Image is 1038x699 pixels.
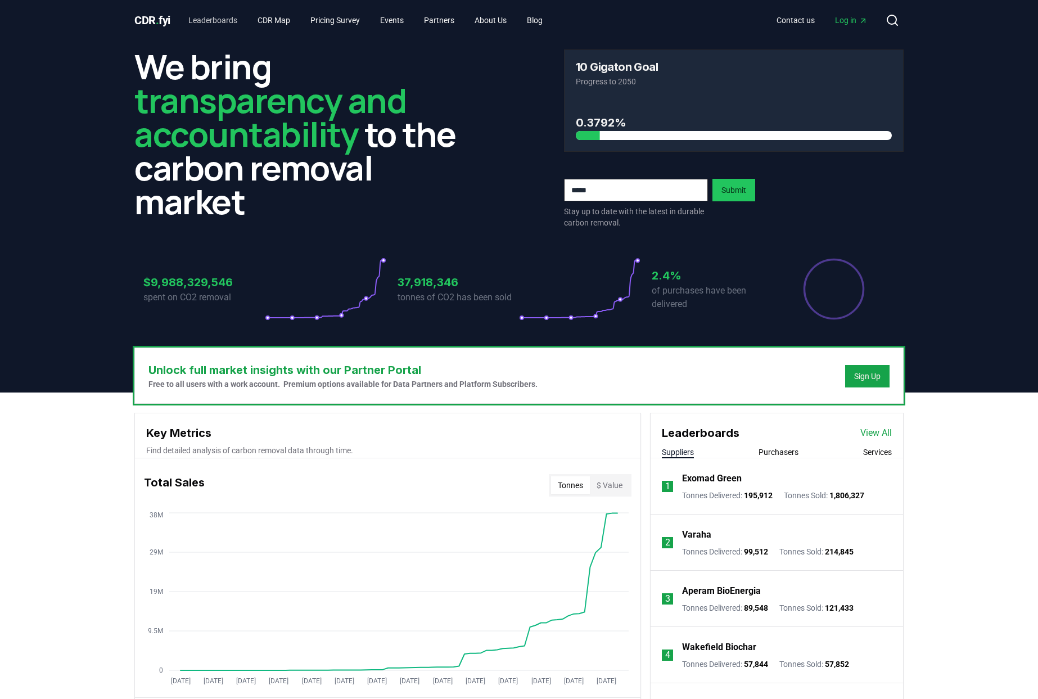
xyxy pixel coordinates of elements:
button: Suppliers [662,447,694,458]
span: transparency and accountability [134,77,406,157]
button: Purchasers [759,447,798,458]
p: Tonnes Sold : [779,602,854,614]
a: Aperam BioEnergia [682,584,761,598]
p: 4 [665,648,670,662]
span: . [156,13,159,27]
a: Blog [518,10,552,30]
p: 1 [665,480,670,493]
a: View All [860,426,892,440]
a: CDR.fyi [134,12,170,28]
p: spent on CO2 removal [143,291,265,304]
h3: Unlock full market insights with our Partner Portal [148,362,538,378]
a: Leaderboards [179,10,246,30]
span: CDR fyi [134,13,170,27]
p: 2 [665,536,670,549]
h3: Total Sales [144,474,205,497]
p: of purchases have been delivered [652,284,773,311]
tspan: [DATE] [531,677,551,685]
p: Tonnes Delivered : [682,602,768,614]
div: Percentage of sales delivered [802,258,865,321]
a: Varaha [682,528,711,542]
p: Tonnes Sold : [784,490,864,501]
a: Exomad Green [682,472,742,485]
a: Pricing Survey [301,10,369,30]
a: CDR Map [249,10,299,30]
nav: Main [179,10,552,30]
p: Free to all users with a work account. Premium options available for Data Partners and Platform S... [148,378,538,390]
tspan: 0 [159,666,163,674]
span: 89,548 [744,603,768,612]
p: tonnes of CO2 has been sold [398,291,519,304]
tspan: [DATE] [302,677,322,685]
span: 214,845 [825,547,854,556]
tspan: [DATE] [400,677,419,685]
tspan: [DATE] [498,677,518,685]
span: 57,844 [744,660,768,669]
h3: Leaderboards [662,425,739,441]
h3: 0.3792% [576,114,892,131]
h3: 2.4% [652,267,773,284]
button: Sign Up [845,365,890,387]
tspan: [DATE] [367,677,387,685]
button: Services [863,447,892,458]
h3: 10 Gigaton Goal [576,61,658,73]
p: Find detailed analysis of carbon removal data through time. [146,445,629,456]
span: 99,512 [744,547,768,556]
p: Stay up to date with the latest in durable carbon removal. [564,206,708,228]
button: Submit [712,179,755,201]
tspan: 19M [150,588,163,596]
a: Contact us [768,10,824,30]
button: Tonnes [551,476,590,494]
span: 121,433 [825,603,854,612]
p: 3 [665,592,670,606]
tspan: 38M [150,511,163,519]
h3: Key Metrics [146,425,629,441]
p: Tonnes Sold : [779,546,854,557]
span: 57,852 [825,660,849,669]
tspan: 29M [150,548,163,556]
a: Sign Up [854,371,881,382]
tspan: [DATE] [335,677,354,685]
tspan: [DATE] [269,677,288,685]
nav: Main [768,10,877,30]
h3: $9,988,329,546 [143,274,265,291]
h3: 37,918,346 [398,274,519,291]
span: 195,912 [744,491,773,500]
p: Tonnes Delivered : [682,490,773,501]
p: Tonnes Delivered : [682,546,768,557]
span: Log in [835,15,868,26]
tspan: [DATE] [171,677,191,685]
p: Tonnes Sold : [779,659,849,670]
h2: We bring to the carbon removal market [134,49,474,218]
p: Tonnes Delivered : [682,659,768,670]
a: Log in [826,10,877,30]
a: Events [371,10,413,30]
tspan: [DATE] [564,677,584,685]
tspan: [DATE] [466,677,485,685]
a: Partners [415,10,463,30]
button: $ Value [590,476,629,494]
tspan: 9.5M [148,627,163,635]
tspan: [DATE] [597,677,616,685]
span: 1,806,327 [829,491,864,500]
tspan: [DATE] [236,677,256,685]
a: Wakefield Biochar [682,641,756,654]
a: About Us [466,10,516,30]
tspan: [DATE] [433,677,453,685]
p: Progress to 2050 [576,76,892,87]
tspan: [DATE] [204,677,223,685]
